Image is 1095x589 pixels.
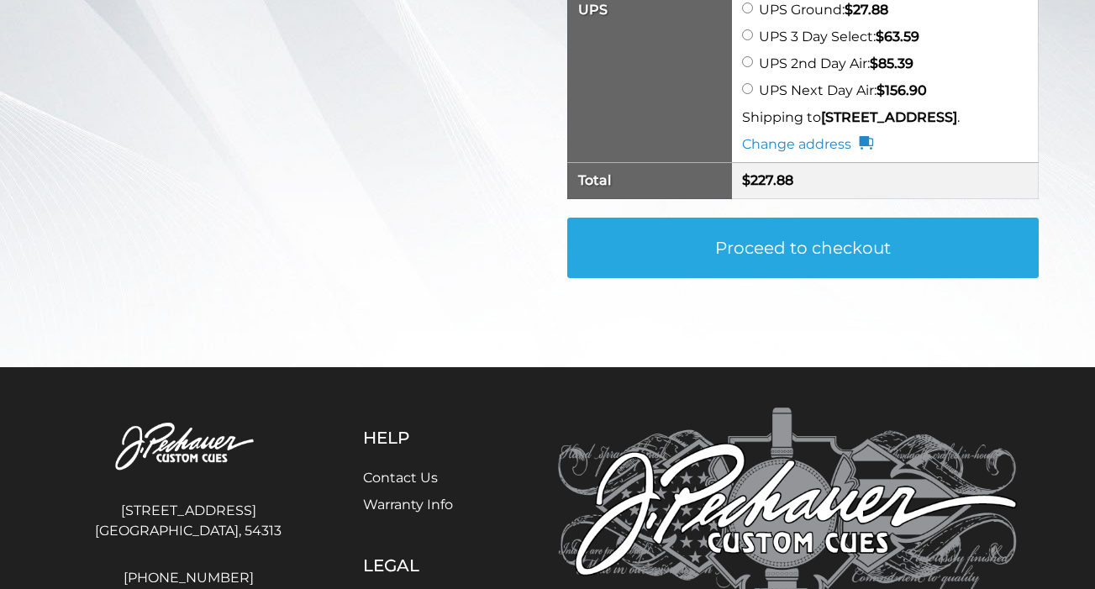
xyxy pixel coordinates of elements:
[876,29,919,45] bdi: 63.59
[742,172,793,188] bdi: 227.88
[845,2,853,18] span: $
[759,29,919,45] label: UPS 3 Day Select:
[759,82,927,98] label: UPS Next Day Air:
[363,470,438,486] a: Contact Us
[876,29,884,45] span: $
[759,55,913,71] label: UPS 2nd Day Air:
[821,109,957,125] strong: [STREET_ADDRESS]
[363,497,453,513] a: Warranty Info
[363,555,493,576] h5: Legal
[742,172,750,188] span: $
[877,82,927,98] bdi: 156.90
[567,218,1039,278] a: Proceed to checkout
[870,55,913,71] bdi: 85.39
[759,2,888,18] label: UPS Ground:
[877,82,885,98] span: $
[363,428,493,448] h5: Help
[79,408,298,487] img: Pechauer Custom Cues
[567,163,732,199] th: Total
[742,134,873,155] a: Change address
[79,568,298,588] a: [PHONE_NUMBER]
[742,108,1027,128] p: Shipping to .
[79,494,298,548] address: [STREET_ADDRESS] [GEOGRAPHIC_DATA], 54313
[870,55,878,71] span: $
[845,2,888,18] bdi: 27.88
